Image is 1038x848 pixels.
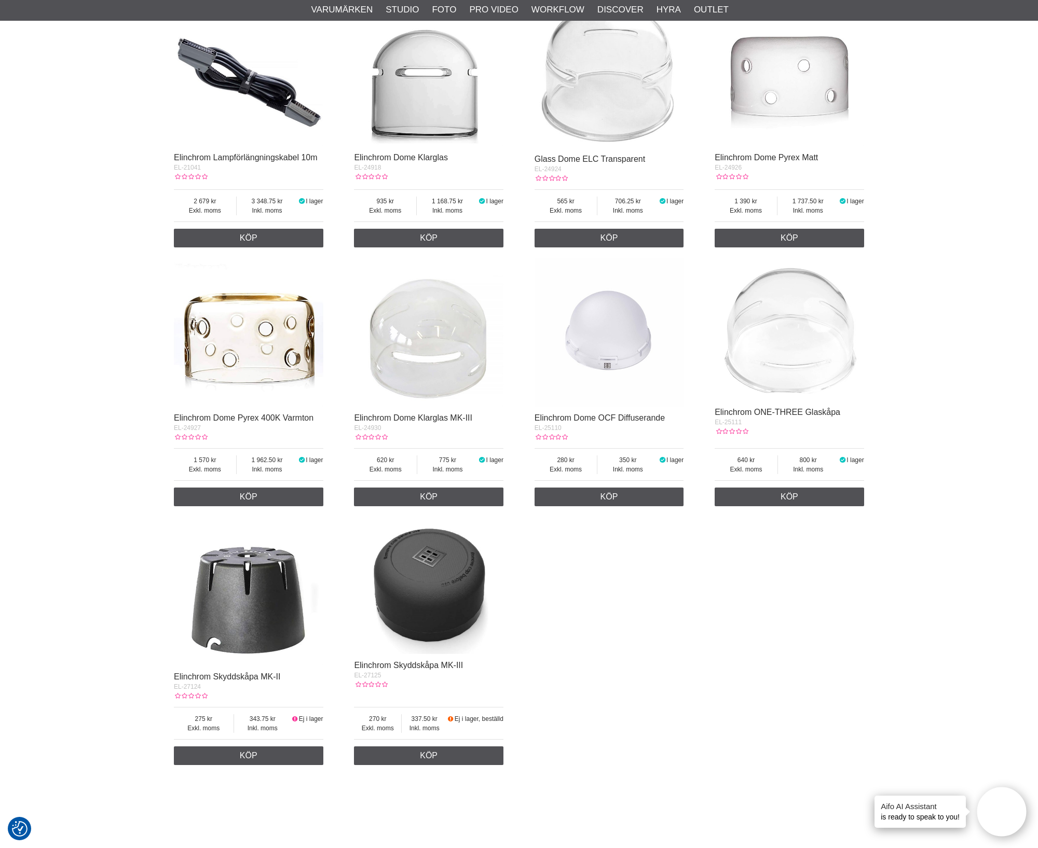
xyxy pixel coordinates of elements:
span: 2 679 [174,197,236,206]
span: Inkl. moms [778,465,839,474]
span: 1 570 [174,455,236,465]
span: EL-24927 [174,424,201,432]
a: Köp [715,488,864,506]
span: Inkl. moms [417,465,478,474]
a: Köp [174,229,323,247]
a: Glass Dome ELC Transparent [535,155,645,163]
span: 3 348.75 [237,197,298,206]
div: Kundbetyg: 0 [535,174,568,183]
span: Inkl. moms [597,465,658,474]
a: Elinchrom Dome Pyrex Matt [715,153,818,162]
span: EL-24918 [354,164,381,171]
div: Kundbetyg: 0 [354,172,387,182]
span: 800 [778,455,839,465]
span: EL-24930 [354,424,381,432]
a: Köp [174,488,323,506]
img: Elinchrom Skyddskåpa MK-II [174,517,323,666]
span: I lager [666,456,684,464]
i: Ej i lager [291,715,299,722]
a: Hyra [657,3,681,17]
div: Kundbetyg: 0 [174,691,207,701]
span: Inkl. moms [417,206,478,215]
span: Inkl. moms [597,206,658,215]
span: 775 [417,455,478,465]
span: Exkl. moms [354,465,417,474]
a: Elinchrom Dome Klarglas [354,153,448,162]
a: Elinchrom Skyddskåpa MK-II [174,672,280,681]
div: Kundbetyg: 0 [174,433,207,442]
span: Exkl. moms [174,724,234,733]
span: Exkl. moms [715,206,777,215]
span: 350 [597,455,658,465]
span: 270 [354,714,401,724]
span: 280 [535,455,597,465]
span: Inkl. moms [234,724,292,733]
span: Exkl. moms [174,465,236,474]
span: 337.50 [402,714,447,724]
span: 1 737.50 [777,197,839,206]
img: Elinchrom Skyddskåpa MK-III [354,517,503,655]
a: Pro Video [469,3,518,17]
a: Köp [354,488,503,506]
a: Elinchrom Dome Klarglas MK-III [354,413,472,422]
span: I lager [486,198,503,205]
span: EL-21041 [174,164,201,171]
a: Köp [535,488,684,506]
span: Exkl. moms [715,465,777,474]
span: 1 390 [715,197,777,206]
a: Köp [354,746,503,765]
a: Varumärken [311,3,373,17]
span: Inkl. moms [237,465,298,474]
span: Exkl. moms [354,724,401,733]
span: I lager [486,456,503,464]
span: Ej i lager, beställd [455,715,503,722]
div: Kundbetyg: 0 [715,172,748,182]
i: Beställd [447,715,455,722]
span: Inkl. moms [777,206,839,215]
span: Exkl. moms [354,206,416,215]
span: 343.75 [234,714,292,724]
h4: Aifo AI Assistant [881,801,960,812]
a: Köp [535,229,684,247]
span: 1 168.75 [417,197,478,206]
img: Revisit consent button [12,821,28,837]
div: is ready to speak to you! [875,796,966,828]
img: Elinchrom Dome Pyrex 400K Varmton [174,258,323,407]
a: Elinchrom Dome OCF Diffuserande [535,413,665,422]
span: 935 [354,197,416,206]
a: Köp [715,229,864,247]
span: 565 [535,197,597,206]
img: Elinchrom ONE-THREE Glaskåpa [715,258,864,401]
i: I lager [839,456,847,464]
span: 275 [174,714,234,724]
i: I lager [839,198,847,205]
span: 1 962.50 [237,455,298,465]
span: Exkl. moms [535,465,597,474]
a: Elinchrom ONE-THREE Glaskåpa [715,408,840,416]
span: Exkl. moms [174,206,236,215]
a: Discover [597,3,644,17]
span: Exkl. moms [535,206,597,215]
a: Elinchrom Skyddskåpa MK-III [354,661,463,670]
a: Elinchrom Lampförlängningskabel 10m [174,153,318,162]
div: Kundbetyg: 0 [715,427,748,436]
span: Inkl. moms [237,206,298,215]
span: I lager [306,198,323,205]
div: Kundbetyg: 0 [354,433,387,442]
span: EL-27125 [354,672,381,679]
div: Kundbetyg: 0 [354,680,387,689]
span: I lager [306,456,323,464]
span: I lager [846,456,864,464]
img: Elinchrom Dome OCF Diffuserande [535,258,684,407]
span: I lager [846,198,864,205]
span: 706.25 [597,197,658,206]
i: I lager [658,198,666,205]
i: I lager [297,198,306,205]
span: EL-27124 [174,683,201,690]
span: Inkl. moms [402,724,447,733]
span: EL-24924 [535,165,562,173]
i: I lager [297,456,306,464]
span: Ej i lager [299,715,323,722]
a: Köp [174,746,323,765]
div: Kundbetyg: 0 [174,172,207,182]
